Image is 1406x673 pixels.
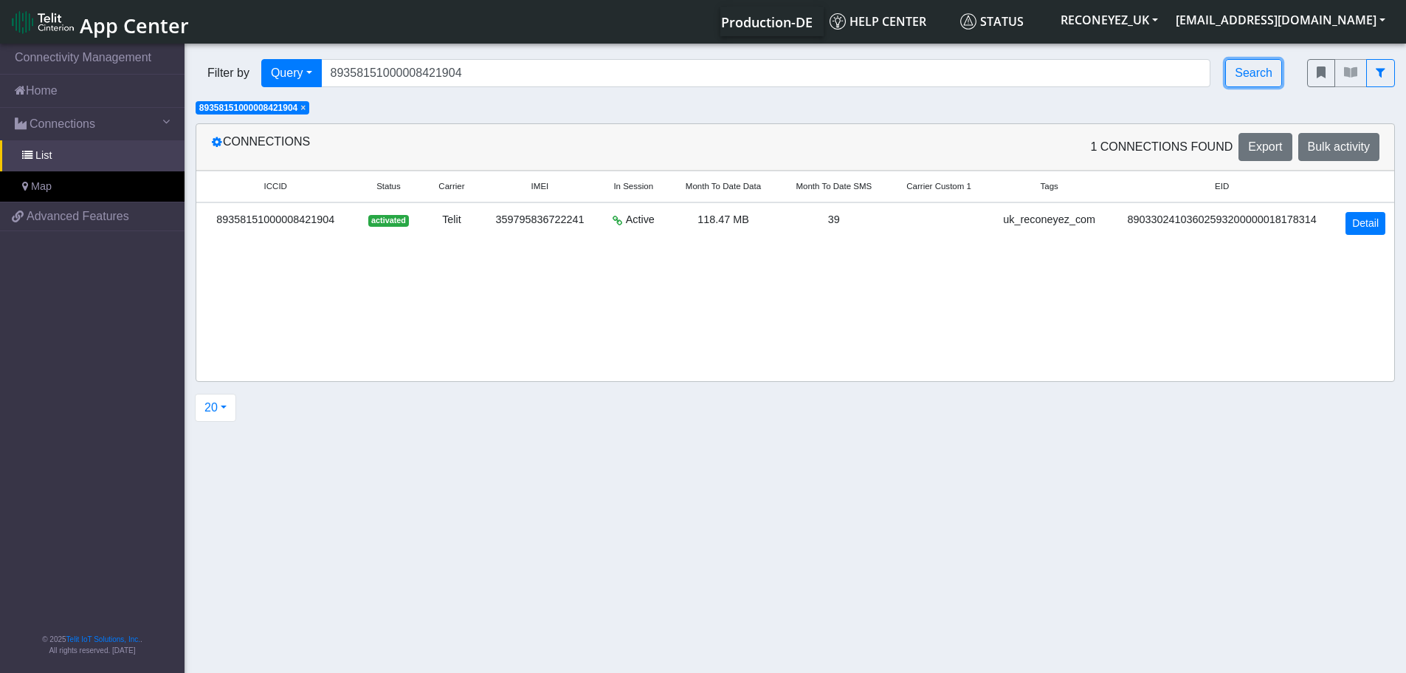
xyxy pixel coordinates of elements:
[321,59,1211,87] input: Search...
[697,213,749,225] span: 118.47 MB
[1307,59,1395,87] div: fitlers menu
[997,212,1101,228] div: uk_reconeyez_com
[66,635,140,643] a: Telit IoT Solutions, Inc.
[12,6,187,38] a: App Center
[613,180,653,193] span: In Session
[1041,180,1058,193] span: Tags
[368,215,409,227] span: activated
[35,148,52,164] span: List
[531,180,549,193] span: IMEI
[1090,138,1233,156] span: 1 Connections found
[196,64,261,82] span: Filter by
[796,180,872,193] span: Month To Date SMS
[686,180,761,193] span: Month To Date Data
[205,212,346,228] div: 89358151000008421904
[300,103,306,113] span: ×
[264,180,287,193] span: ICCID
[906,180,971,193] span: Carrier Custom 1
[489,212,590,228] div: 359795836722241
[1238,133,1292,161] button: Export
[824,7,954,36] a: Help center
[830,13,846,30] img: knowledge.svg
[960,13,976,30] img: status.svg
[1225,59,1282,87] button: Search
[31,179,52,195] span: Map
[438,180,464,193] span: Carrier
[1052,7,1167,33] button: RECONEYEZ_UK
[830,13,926,30] span: Help center
[788,212,881,228] div: 39
[1167,7,1394,33] button: [EMAIL_ADDRESS][DOMAIN_NAME]
[200,133,796,161] div: Connections
[721,13,813,31] span: Production-DE
[1215,180,1229,193] span: EID
[300,103,306,112] button: Close
[199,103,297,113] span: 89358151000008421904
[431,212,472,228] div: Telit
[1119,212,1325,228] div: 89033024103602593200000018178314
[954,7,1052,36] a: Status
[261,59,322,87] button: Query
[195,394,236,422] button: 20
[960,13,1024,30] span: Status
[626,212,655,228] span: Active
[1298,133,1379,161] button: Bulk activity
[1308,140,1370,153] span: Bulk activity
[1345,212,1385,235] a: Detail
[720,7,812,36] a: Your current platform instance
[27,208,129,225] span: Advanced Features
[376,180,401,193] span: Status
[12,10,74,34] img: logo-telit-cinterion-gw-new.png
[1248,140,1282,153] span: Export
[30,115,95,133] span: Connections
[80,12,189,39] span: App Center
